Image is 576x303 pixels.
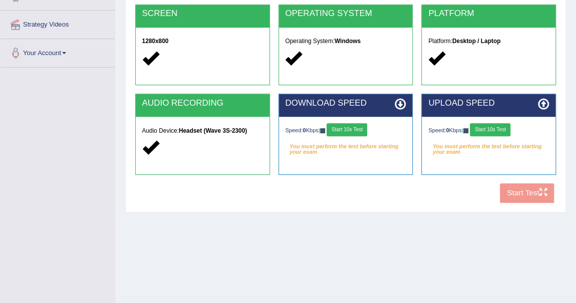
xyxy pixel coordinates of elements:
h2: DOWNLOAD SPEED [285,99,406,108]
em: You must perform the test before starting your exam [428,140,549,153]
button: Start 10s Test [327,123,367,136]
img: ajax-loader-fb-connection.gif [462,128,469,133]
a: Strategy Videos [1,11,115,36]
div: Speed: Kbps [285,123,406,138]
strong: 0 [446,127,449,133]
strong: 0 [303,127,306,133]
strong: Headset (Wave 3S-2300) [179,127,247,134]
button: Start 10s Test [470,123,510,136]
h2: AUDIO RECORDING [142,99,262,108]
h5: Operating System: [285,38,406,45]
img: ajax-loader-fb-connection.gif [319,128,326,133]
h5: Audio Device: [142,128,262,134]
a: Your Account [1,39,115,64]
strong: 1280x800 [142,38,168,45]
h2: OPERATING SYSTEM [285,9,406,19]
div: Speed: Kbps [428,123,549,138]
strong: Windows [335,38,361,45]
h2: UPLOAD SPEED [428,99,549,108]
h2: PLATFORM [428,9,549,19]
strong: Desktop / Laptop [452,38,500,45]
em: You must perform the test before starting your exam [285,140,406,153]
h2: SCREEN [142,9,262,19]
h5: Platform: [428,38,549,45]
